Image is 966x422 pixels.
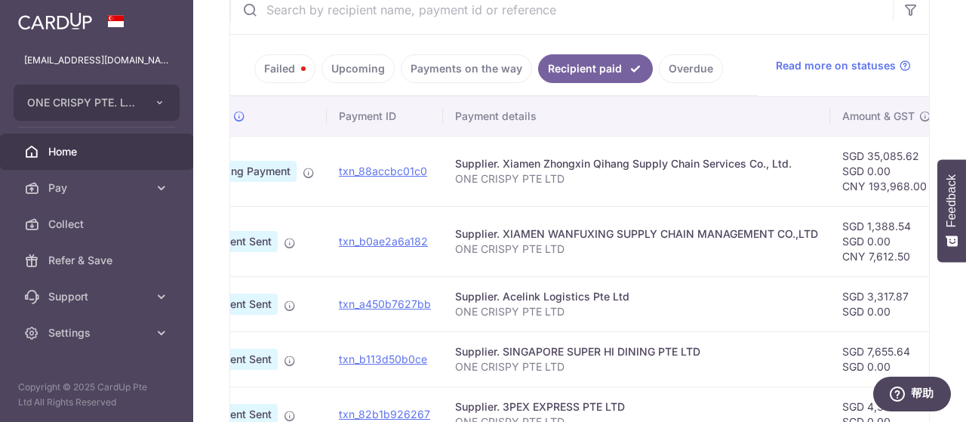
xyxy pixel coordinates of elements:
[14,85,180,121] button: ONE CRISPY PTE. LTD.
[830,276,943,331] td: SGD 3,317.87 SGD 0.00
[48,325,148,340] span: Settings
[830,206,943,276] td: SGD 1,388.54 SGD 0.00 CNY 7,612.50
[339,297,431,310] a: txn_a450b7627bb
[196,294,278,315] span: Payment Sent
[945,174,958,227] span: Feedback
[842,109,915,124] span: Amount & GST
[48,180,148,196] span: Pay
[455,171,818,186] p: ONE CRISPY PTE LTD
[196,349,278,370] span: Payment Sent
[401,54,532,83] a: Payments on the way
[455,344,818,359] div: Supplier. SINGAPORE SUPER HI DINING PTE LTD
[327,97,443,136] th: Payment ID
[48,289,148,304] span: Support
[196,231,278,252] span: Payment Sent
[659,54,723,83] a: Overdue
[48,253,148,268] span: Refer & Save
[455,226,818,242] div: Supplier. XIAMEN WANFUXING SUPPLY CHAIN MANAGEMENT CO.,LTD
[24,53,169,68] p: [EMAIL_ADDRESS][DOMAIN_NAME]
[339,165,427,177] a: txn_88accbc01c0
[455,304,818,319] p: ONE CRISPY PTE LTD
[455,156,818,171] div: Supplier. Xiamen Zhongxin Qihang Supply Chain Services Co., Ltd.
[321,54,395,83] a: Upcoming
[776,58,911,73] a: Read more on statuses
[455,399,818,414] div: Supplier. 3PEX EXPRESS PTE LTD
[339,353,427,365] a: txn_b113d50b0ce
[776,58,896,73] span: Read more on statuses
[48,144,148,159] span: Home
[830,136,943,206] td: SGD 35,085.62 SGD 0.00 CNY 193,968.00
[339,235,428,248] a: txn_b0ae2a6a182
[443,97,830,136] th: Payment details
[196,161,297,182] span: Sending Payment
[538,54,653,83] a: Recipient paid
[455,359,818,374] p: ONE CRISPY PTE LTD
[18,12,92,30] img: CardUp
[830,331,943,387] td: SGD 7,655.64 SGD 0.00
[937,159,966,262] button: Feedback - Show survey
[455,289,818,304] div: Supplier. Acelink Logistics Pte Ltd
[27,95,139,110] span: ONE CRISPY PTE. LTD.
[455,242,818,257] p: ONE CRISPY PTE LTD
[872,377,951,414] iframe: 打开一个小组件，您可以在其中找到更多信息
[254,54,315,83] a: Failed
[339,408,430,420] a: txn_82b1b926267
[48,217,148,232] span: Collect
